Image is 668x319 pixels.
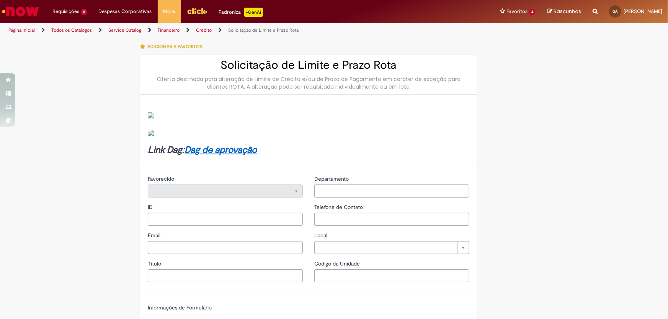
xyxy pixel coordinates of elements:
ul: Trilhas de página [6,23,439,37]
span: 4 [529,9,536,15]
a: Página inicial [8,27,35,33]
img: sys_attachment.do [148,130,154,136]
a: Financeiro [158,27,180,33]
a: Service Catalog [108,27,141,33]
p: +GenAi [244,8,263,17]
span: Somente leitura - Favorecido [148,175,176,182]
span: Rascunhos [554,8,581,15]
input: Título [148,269,303,282]
h2: Solicitação de Limite e Prazo Rota [148,59,469,71]
a: Limpar campo Local [314,241,469,254]
span: GA [613,9,618,14]
span: Local [314,232,329,239]
span: More [163,8,175,15]
span: ID [148,204,154,211]
span: Departamento [314,175,350,182]
input: Departamento [314,185,469,198]
span: Código da Unidade [314,260,361,267]
span: Despesas Corporativas [99,8,152,15]
a: Solicitação de Limite e Prazo Rota [228,27,299,33]
a: Crédito [196,27,212,33]
span: Email [148,232,162,239]
input: Código da Unidade [314,269,469,282]
span: Telefone de Contato [314,204,364,211]
button: Adicionar a Favoritos [140,39,207,55]
span: [PERSON_NAME] [624,8,662,15]
img: sys_attachment.do [148,112,154,118]
span: Título [148,260,163,267]
a: Dag de aprovação [185,144,257,156]
a: Rascunhos [547,8,581,15]
input: ID [148,213,303,226]
span: Requisições [52,8,79,15]
input: Email [148,241,303,254]
div: Oferta destinada para alteração de Limite de Crédito e/ou de Prazo de Pagamento em caráter de exc... [148,75,469,91]
label: Informações de Formulário [148,304,212,311]
a: Todos os Catálogos [51,27,92,33]
input: Telefone de Contato [314,213,469,226]
img: ServiceNow [1,4,40,19]
div: Padroniza [219,8,263,17]
span: Adicionar a Favoritos [147,44,203,50]
img: click_logo_yellow_360x200.png [187,5,207,17]
strong: Link Dag: [148,144,257,156]
span: 6 [81,9,87,15]
span: Favoritos [506,8,528,15]
a: Limpar campo Favorecido [148,185,303,198]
